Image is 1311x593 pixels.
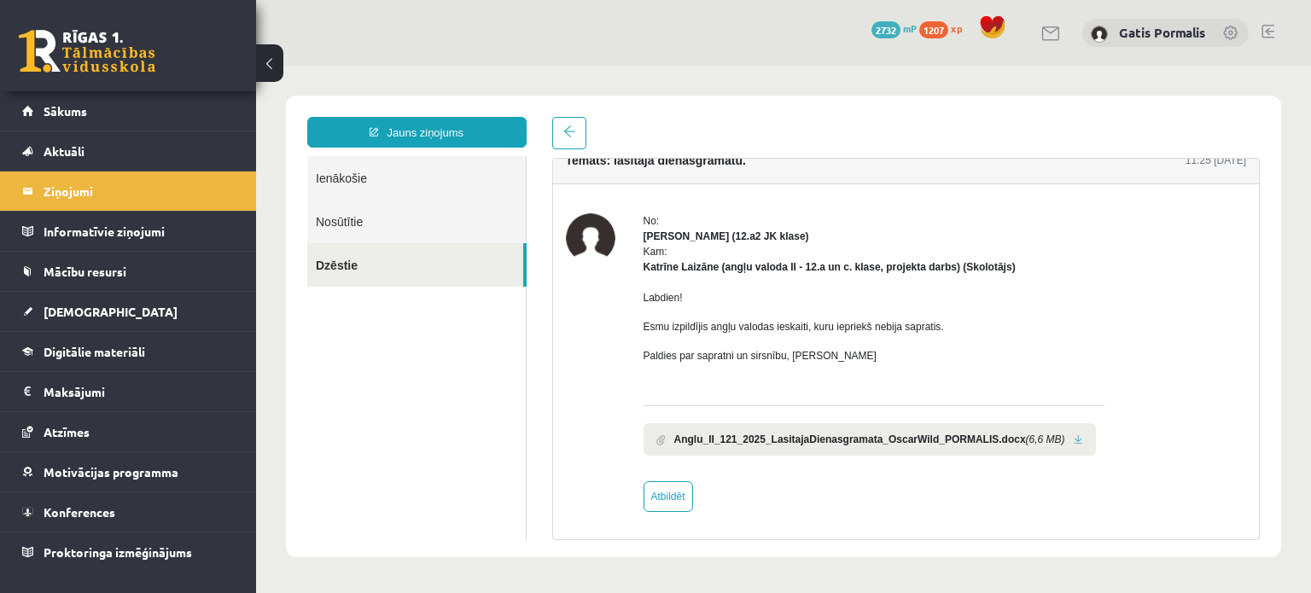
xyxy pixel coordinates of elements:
[22,332,235,371] a: Digitālie materiāli
[22,252,235,291] a: Mācību resursi
[22,131,235,171] a: Aktuāli
[22,532,235,572] a: Proktoringa izmēģinājums
[387,253,848,269] p: Esmu izpildījis angļu valodas ieskaiti, kuru iepriekš nebija sapratis.
[22,172,235,211] a: Ziņojumi
[387,178,848,209] div: Kam:
[1091,26,1108,43] img: Gatis Pormalis
[44,372,235,411] legend: Maksājumi
[919,21,970,35] a: 1207 xp
[22,412,235,451] a: Atzīmes
[387,224,848,240] p: Labdien!
[51,177,267,221] a: Dzēstie
[44,464,178,480] span: Motivācijas programma
[51,134,270,177] a: Nosūtītie
[1119,24,1205,41] a: Gatis Pormalis
[951,21,962,35] span: xp
[44,143,84,159] span: Aktuāli
[919,21,948,38] span: 1207
[871,21,917,35] a: 2732 mP
[44,504,115,520] span: Konferences
[387,282,848,298] p: Paldies par sapratni un sirsnību, [PERSON_NAME]
[22,292,235,331] a: [DEMOGRAPHIC_DATA]
[387,148,848,163] div: No:
[44,344,145,359] span: Digitālie materiāli
[929,87,990,102] div: 11:25 [DATE]
[310,148,359,197] img: Gatis Pormalis
[871,21,900,38] span: 2732
[51,90,270,134] a: Ienākošie
[387,195,760,207] strong: Katrīne Laizāne (angļu valoda II - 12.a un c. klase, projekta darbs) (Skolotājs)
[387,165,553,177] strong: [PERSON_NAME] (12.a2 JK klase)
[770,366,809,381] i: (6,6 MB)
[19,30,155,73] a: Rīgas 1. Tālmācības vidusskola
[44,103,87,119] span: Sākums
[44,544,192,560] span: Proktoringa izmēģinājums
[22,372,235,411] a: Maksājumi
[903,21,917,35] span: mP
[22,212,235,251] a: Informatīvie ziņojumi
[44,264,126,279] span: Mācību resursi
[22,492,235,532] a: Konferences
[44,304,178,319] span: [DEMOGRAPHIC_DATA]
[22,91,235,131] a: Sākums
[418,366,770,381] b: Anglu_II_121_2025_LasitajaDienasgramata_OscarWild_PORMALIS.docx
[22,452,235,491] a: Motivācijas programma
[44,172,235,211] legend: Ziņojumi
[44,212,235,251] legend: Informatīvie ziņojumi
[387,416,437,446] a: Atbildēt
[44,424,90,439] span: Atzīmes
[51,51,271,82] a: Jauns ziņojums
[310,88,490,102] h4: Temats: lasītāja dienasgrāmatu.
